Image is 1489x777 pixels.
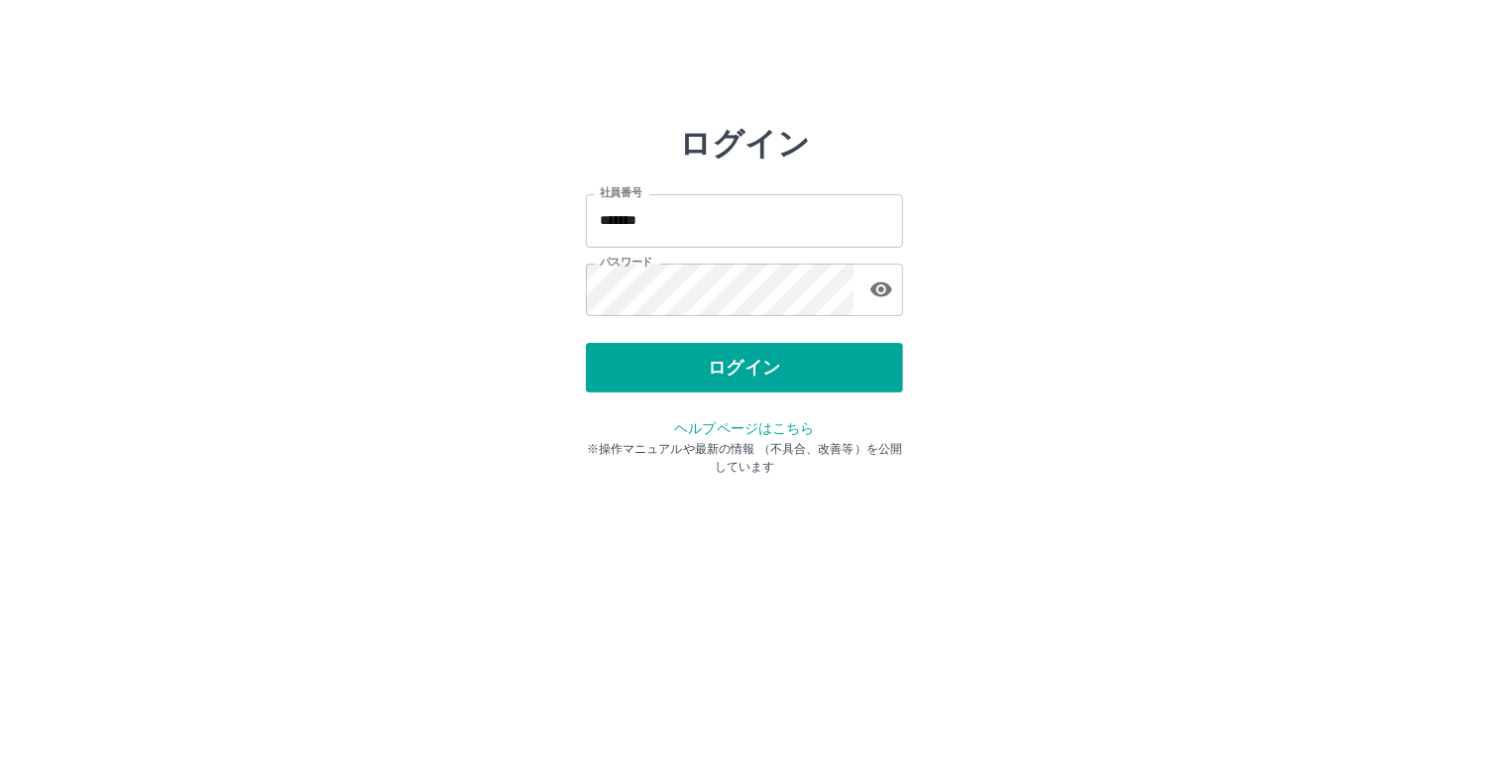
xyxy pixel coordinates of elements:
label: パスワード [600,255,652,270]
h2: ログイン [680,125,810,163]
button: ログイン [586,343,903,392]
p: ※操作マニュアルや最新の情報 （不具合、改善等）を公開しています [586,440,903,476]
label: 社員番号 [600,185,641,200]
a: ヘルプページはこちら [674,420,814,436]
